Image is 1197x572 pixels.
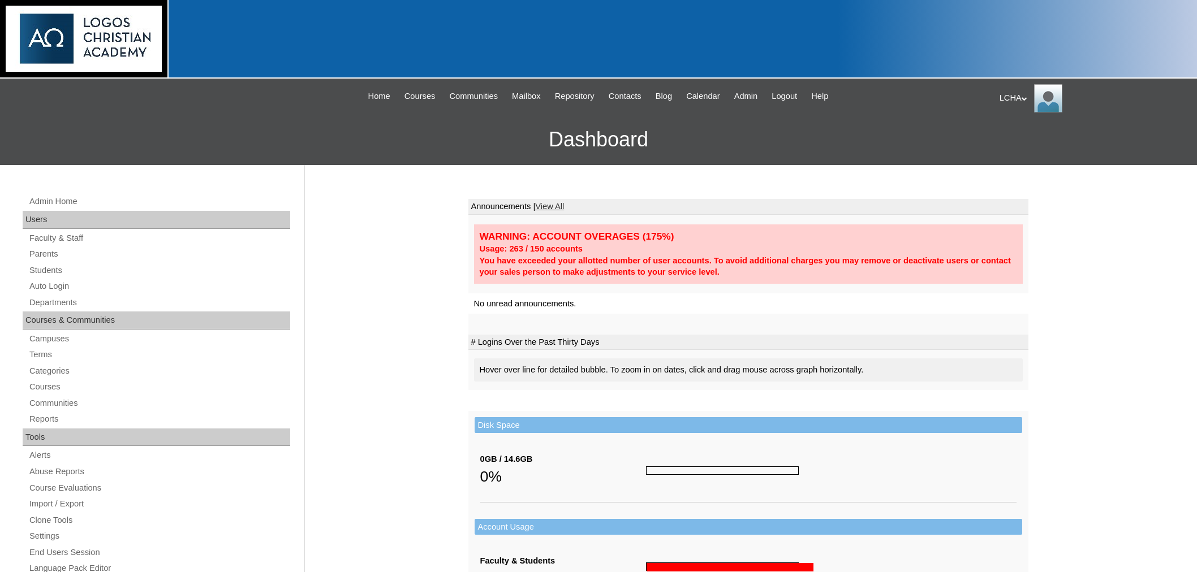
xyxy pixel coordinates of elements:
[512,90,541,103] span: Mailbox
[480,465,647,488] div: 0%
[480,244,583,253] strong: Usage: 263 / 150 accounts
[368,90,390,103] span: Home
[656,90,672,103] span: Blog
[650,90,678,103] a: Blog
[474,358,1023,382] div: Hover over line for detailed bubble. To zoom in on dates, click and drag mouse across graph horiz...
[681,90,725,103] a: Calendar
[28,279,290,293] a: Auto Login
[28,497,290,511] a: Import / Export
[1034,84,1062,112] img: LCHA Admin
[6,6,162,72] img: logo-white.png
[449,90,498,103] span: Communities
[480,230,1017,243] div: WARNING: ACCOUNT OVERAGES (175%)
[686,90,720,103] span: Calendar
[23,311,290,330] div: Courses & Communities
[734,90,758,103] span: Admin
[811,90,828,103] span: Help
[363,90,396,103] a: Home
[28,380,290,394] a: Courses
[772,90,797,103] span: Logout
[468,199,1028,215] td: Announcements |
[28,545,290,560] a: End Users Session
[480,453,647,465] div: 0GB / 14.6GB
[28,332,290,346] a: Campuses
[28,481,290,495] a: Course Evaluations
[535,202,564,211] a: View All
[1000,84,1186,112] div: LCHA
[609,90,641,103] span: Contacts
[28,296,290,310] a: Departments
[28,263,290,278] a: Students
[729,90,764,103] a: Admin
[28,465,290,479] a: Abuse Reports
[28,412,290,426] a: Reports
[444,90,503,103] a: Communities
[480,555,647,567] div: Faculty & Students
[28,364,290,378] a: Categories
[6,114,1191,165] h3: Dashboard
[28,529,290,543] a: Settings
[468,335,1028,350] td: # Logins Over the Past Thirty Days
[506,90,546,103] a: Mailbox
[549,90,600,103] a: Repository
[23,428,290,447] div: Tools
[766,90,803,103] a: Logout
[603,90,647,103] a: Contacts
[23,211,290,229] div: Users
[28,513,290,527] a: Clone Tools
[806,90,834,103] a: Help
[28,247,290,261] a: Parents
[28,231,290,245] a: Faculty & Staff
[399,90,441,103] a: Courses
[480,255,1017,278] div: You have exceeded your allotted number of user accounts. To avoid additional charges you may remo...
[475,519,1022,535] td: Account Usage
[475,417,1022,434] td: Disk Space
[28,448,290,462] a: Alerts
[404,90,436,103] span: Courses
[28,194,290,209] a: Admin Home
[468,293,1028,314] td: No unread announcements.
[28,396,290,410] a: Communities
[555,90,595,103] span: Repository
[28,348,290,362] a: Terms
